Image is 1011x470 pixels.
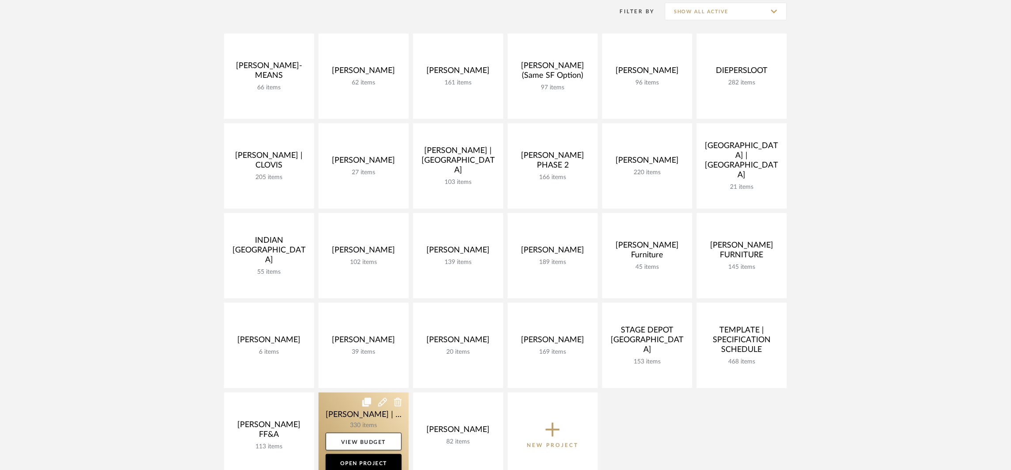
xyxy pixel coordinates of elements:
div: 97 items [515,84,591,92]
div: 161 items [420,79,496,87]
div: 153 items [609,358,685,366]
div: 66 items [231,84,307,92]
div: [PERSON_NAME] [420,425,496,438]
div: [PERSON_NAME] [515,245,591,259]
div: [PERSON_NAME] [420,335,496,348]
div: [PERSON_NAME] Furniture [609,241,685,264]
div: [PERSON_NAME] [609,66,685,79]
div: 145 items [704,264,780,271]
div: [PERSON_NAME] | CLOVIS [231,151,307,174]
div: 62 items [326,79,402,87]
p: New Project [527,441,579,450]
div: TEMPLATE | SPECIFICATION SCHEDULE [704,325,780,358]
div: 282 items [704,79,780,87]
div: 166 items [515,174,591,181]
div: [GEOGRAPHIC_DATA] | [GEOGRAPHIC_DATA] [704,141,780,183]
div: [PERSON_NAME] [231,335,307,348]
div: [PERSON_NAME] [326,335,402,348]
div: 169 items [515,348,591,356]
div: 468 items [704,358,780,366]
div: 103 items [420,179,496,186]
div: 82 items [420,438,496,446]
div: [PERSON_NAME] [326,245,402,259]
div: 113 items [231,443,307,451]
div: [PERSON_NAME] | [GEOGRAPHIC_DATA] [420,146,496,179]
a: View Budget [326,433,402,451]
div: 39 items [326,348,402,356]
div: 27 items [326,169,402,176]
div: 189 items [515,259,591,266]
div: [PERSON_NAME]-MEANS [231,61,307,84]
div: 220 items [609,169,685,176]
div: 20 items [420,348,496,356]
div: [PERSON_NAME] [515,335,591,348]
div: 21 items [704,183,780,191]
div: 102 items [326,259,402,266]
div: [PERSON_NAME] FF&A [231,420,307,443]
div: STAGE DEPOT [GEOGRAPHIC_DATA] [609,325,685,358]
div: [PERSON_NAME] PHASE 2 [515,151,591,174]
div: DIEPERSLOOT [704,66,780,79]
div: 139 items [420,259,496,266]
div: [PERSON_NAME] [326,156,402,169]
div: [PERSON_NAME] (Same SF Option) [515,61,591,84]
div: INDIAN [GEOGRAPHIC_DATA] [231,236,307,268]
div: 96 items [609,79,685,87]
div: Filter By [608,7,655,16]
div: [PERSON_NAME] [326,66,402,79]
div: 6 items [231,348,307,356]
div: [PERSON_NAME] FURNITURE [704,241,780,264]
div: [PERSON_NAME] [420,66,496,79]
div: [PERSON_NAME] [609,156,685,169]
div: 55 items [231,268,307,276]
div: 205 items [231,174,307,181]
div: 45 items [609,264,685,271]
div: [PERSON_NAME] [420,245,496,259]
